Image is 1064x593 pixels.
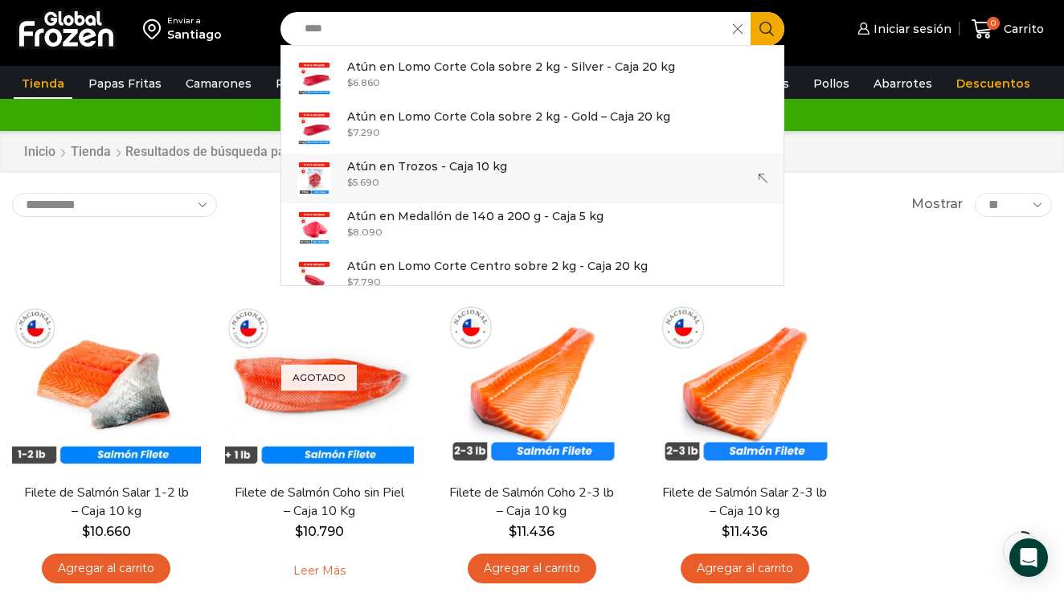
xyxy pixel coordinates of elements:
span: $ [82,524,90,539]
span: Iniciar sesión [870,21,951,37]
a: Filete de Salmón Coho 2-3 lb – Caja 10 kg [447,484,616,521]
a: 0 Carrito [968,10,1048,48]
a: Papas Fritas [80,68,170,99]
a: Tienda [14,68,72,99]
a: Filete de Salmón Salar 2-3 lb – Caja 10 kg [660,484,829,521]
span: 0 [987,17,1000,30]
a: Camarones [178,68,260,99]
bdi: 10.660 [82,524,131,539]
span: Mostrar [911,195,963,214]
span: $ [347,276,353,288]
a: Descuentos [948,68,1038,99]
a: Atún en Lomo Corte Cola sobre 2 kg - Gold – Caja 20 kg $7.290 [281,104,784,153]
span: $ [722,524,730,539]
bdi: 11.436 [509,524,555,539]
img: address-field-icon.svg [143,15,167,43]
a: Atún en Lomo Corte Centro sobre 2 kg - Caja 20 kg $7.790 [281,253,784,303]
bdi: 10.790 [295,524,344,539]
bdi: 5.690 [347,176,379,188]
bdi: 8.090 [347,226,383,238]
bdi: 7.790 [347,276,381,288]
span: $ [295,524,303,539]
bdi: 7.290 [347,126,380,138]
a: Inicio [23,143,56,162]
a: Filete de Salmón Salar 1-2 lb – Caja 10 kg [22,484,191,521]
a: Pescados y Mariscos [268,68,405,99]
p: Atún en Lomo Corte Cola sobre 2 kg - Gold – Caja 20 kg [347,108,670,125]
p: Atún en Lomo Corte Cola sobre 2 kg - Silver - Caja 20 kg [347,58,675,76]
a: Agregar al carrito: “Filete de Salmón Salar 1-2 lb – Caja 10 kg” [42,554,170,583]
a: Iniciar sesión [853,13,951,45]
a: Abarrotes [866,68,940,99]
p: Atún en Lomo Corte Centro sobre 2 kg - Caja 20 kg [347,257,648,275]
a: Pollos [805,68,857,99]
bdi: 11.436 [722,524,767,539]
a: Atún en Lomo Corte Cola sobre 2 kg - Silver - Caja 20 kg $6.860 [281,54,784,104]
span: $ [347,226,353,238]
a: Filete de Salmón Coho sin Piel – Caja 10 Kg [235,484,404,521]
a: Atún en Medallón de 140 a 200 g - Caja 5 kg $8.090 [281,203,784,253]
a: Leé más sobre “Filete de Salmón Coho sin Piel – Caja 10 Kg” [268,554,370,587]
bdi: 6.860 [347,76,380,88]
div: Open Intercom Messenger [1009,538,1048,577]
p: Atún en Trozos - Caja 10 kg [347,157,507,175]
span: $ [509,524,517,539]
div: Santiago [167,27,222,43]
span: Carrito [1000,21,1044,37]
span: $ [347,126,353,138]
span: $ [347,176,353,188]
span: $ [347,76,353,88]
p: Atún en Medallón de 140 a 200 g - Caja 5 kg [347,207,604,225]
nav: Breadcrumb [23,143,384,162]
select: Pedido de la tienda [12,193,217,217]
div: Enviar a [167,15,222,27]
a: Agregar al carrito: “Filete de Salmón Salar 2-3 lb - Caja 10 kg” [681,554,809,583]
h1: Resultados de búsqueda para “filete salmon” [125,144,384,159]
p: Agotado [281,364,357,391]
a: Tienda [70,143,112,162]
a: Atún en Trozos - Caja 10 kg $5.690 [281,153,784,203]
a: Agregar al carrito: “Filete de Salmón Coho 2-3 lb - Caja 10 kg” [468,554,596,583]
button: Search button [751,12,784,46]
